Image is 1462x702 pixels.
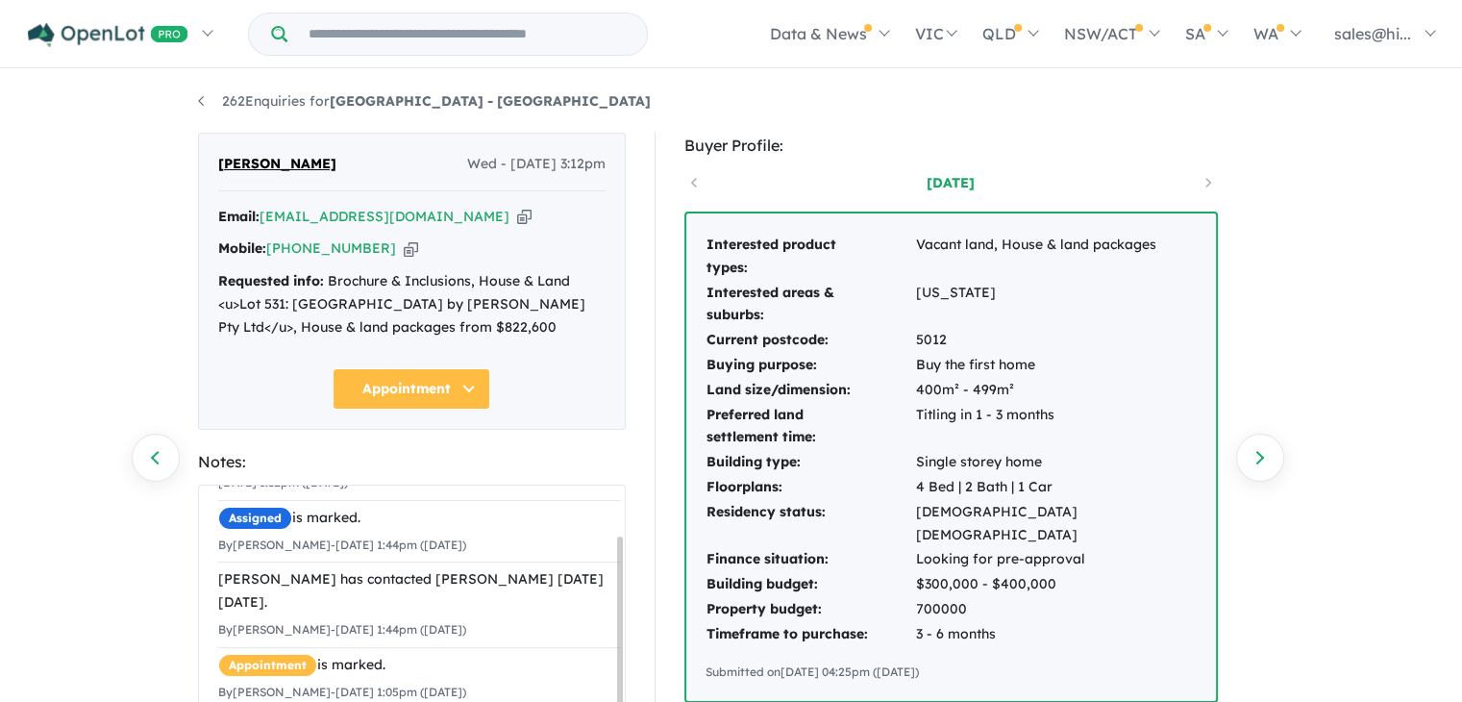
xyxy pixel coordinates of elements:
[706,547,915,572] td: Finance situation:
[218,507,292,530] span: Assigned
[684,133,1218,159] div: Buyer Profile:
[915,233,1197,281] td: Vacant land, House & land packages
[330,92,651,110] strong: [GEOGRAPHIC_DATA] - [GEOGRAPHIC_DATA]
[218,622,466,637] small: By [PERSON_NAME] - [DATE] 1:44pm ([DATE])
[915,475,1197,500] td: 4 Bed | 2 Bath | 1 Car
[915,328,1197,353] td: 5012
[706,281,915,329] td: Interested areas & suburbs:
[260,208,509,225] a: [EMAIL_ADDRESS][DOMAIN_NAME]
[915,500,1197,548] td: [DEMOGRAPHIC_DATA] [DEMOGRAPHIC_DATA]
[706,233,915,281] td: Interested product types:
[517,207,532,227] button: Copy
[291,13,643,55] input: Try estate name, suburb, builder or developer
[218,153,336,176] span: [PERSON_NAME]
[218,685,466,699] small: By [PERSON_NAME] - [DATE] 1:05pm ([DATE])
[1334,24,1411,43] span: sales@hi...
[915,353,1197,378] td: Buy the first home
[706,622,915,647] td: Timeframe to purchase:
[218,654,317,677] span: Appointment
[28,23,188,47] img: Openlot PRO Logo White
[218,208,260,225] strong: Email:
[198,92,651,110] a: 262Enquiries for[GEOGRAPHIC_DATA] - [GEOGRAPHIC_DATA]
[218,239,266,257] strong: Mobile:
[198,449,626,475] div: Notes:
[404,238,418,259] button: Copy
[915,597,1197,622] td: 700000
[706,450,915,475] td: Building type:
[467,153,606,176] span: Wed - [DATE] 3:12pm
[218,507,620,530] div: is marked.
[706,572,915,597] td: Building budget:
[706,475,915,500] td: Floorplans:
[218,568,620,614] div: [PERSON_NAME] has contacted [PERSON_NAME] [DATE][DATE].
[218,270,606,338] div: Brochure & Inclusions, House & Land <u>Lot 531: [GEOGRAPHIC_DATA] by [PERSON_NAME] Pty Ltd</u>, H...
[915,378,1197,403] td: 400m² - 499m²
[218,272,324,289] strong: Requested info:
[915,403,1197,451] td: Titling in 1 - 3 months
[266,239,396,257] a: [PHONE_NUMBER]
[198,90,1265,113] nav: breadcrumb
[333,368,490,410] button: Appointment
[706,403,915,451] td: Preferred land settlement time:
[915,622,1197,647] td: 3 - 6 months
[218,538,466,552] small: By [PERSON_NAME] - [DATE] 1:44pm ([DATE])
[706,378,915,403] td: Land size/dimension:
[218,654,620,677] div: is marked.
[869,173,1032,192] a: [DATE]
[915,281,1197,329] td: [US_STATE]
[915,572,1197,597] td: $300,000 - $400,000
[915,547,1197,572] td: Looking for pre-approval
[706,597,915,622] td: Property budget:
[706,500,915,548] td: Residency status:
[915,450,1197,475] td: Single storey home
[218,475,348,489] small: [DATE] 3:12pm ([DATE])
[706,663,1197,682] div: Submitted on [DATE] 04:25pm ([DATE])
[706,328,915,353] td: Current postcode:
[706,353,915,378] td: Buying purpose:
